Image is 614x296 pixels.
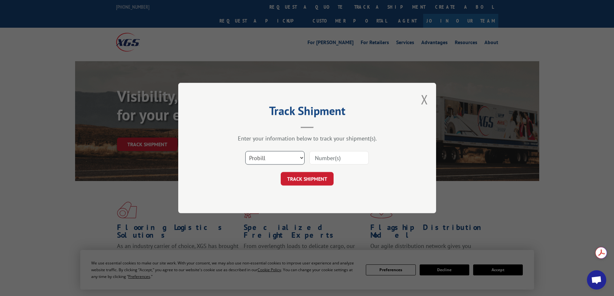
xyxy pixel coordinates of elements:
div: Open chat [587,270,606,290]
button: Close modal [421,91,428,108]
h2: Track Shipment [210,106,404,119]
button: TRACK SHIPMENT [281,172,334,186]
div: Enter your information below to track your shipment(s). [210,135,404,142]
input: Number(s) [309,151,369,165]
